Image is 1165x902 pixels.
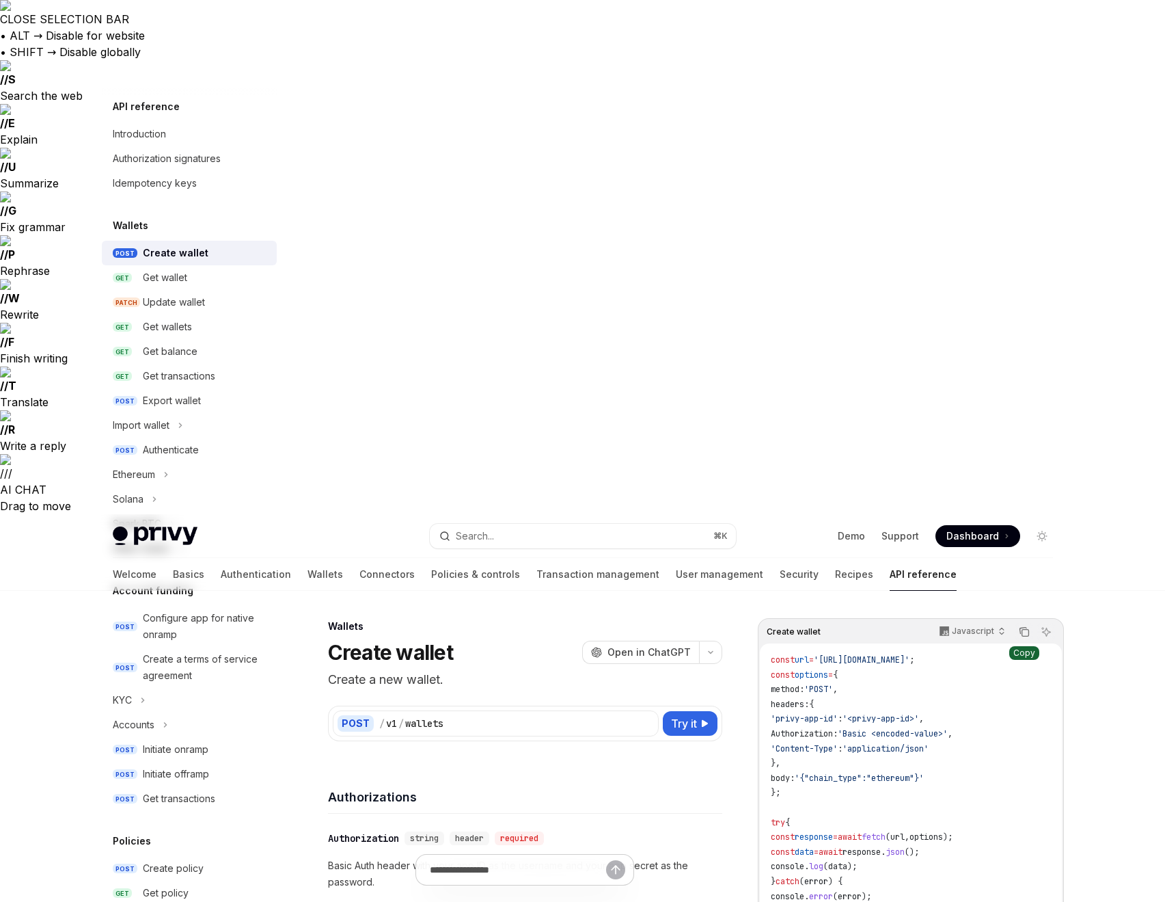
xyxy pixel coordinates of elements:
[842,847,881,858] span: response
[398,717,404,730] div: /
[771,743,838,754] span: 'Content-Type'
[946,529,999,543] span: Dashboard
[1009,646,1039,660] div: Copy
[771,669,795,680] span: const
[113,717,154,733] div: Accounts
[102,786,277,811] a: POSTGet transactions
[809,654,814,665] span: =
[713,531,728,542] span: ⌘ K
[102,647,277,688] a: POSTCreate a terms of service agreement
[143,885,189,901] div: Get policy
[838,529,865,543] a: Demo
[113,583,193,599] h5: Account funding
[663,711,717,736] button: Try it
[771,787,780,798] span: };
[771,699,809,710] span: headers:
[143,651,269,684] div: Create a terms of service agreement
[221,558,291,591] a: Authentication
[833,832,838,843] span: =
[771,817,785,828] span: try
[607,646,691,659] span: Open in ChatGPT
[948,728,952,739] span: ,
[536,558,659,591] a: Transaction management
[102,737,277,762] a: POSTInitiate onramp
[804,891,809,902] span: .
[799,876,804,887] span: (
[456,528,494,544] div: Search...
[881,847,886,858] span: .
[809,891,833,902] span: error
[804,876,828,887] span: error
[909,654,914,665] span: ;
[771,758,780,769] span: },
[909,832,943,843] span: options
[795,654,809,665] span: url
[862,891,871,902] span: );
[838,891,862,902] span: error
[842,743,929,754] span: 'application/json'
[814,847,819,858] span: =
[328,620,722,633] div: Wallets
[328,670,722,689] p: Create a new wallet.
[606,860,625,879] button: Send message
[767,626,821,637] span: Create wallet
[881,529,919,543] a: Support
[838,832,862,843] span: await
[1031,525,1053,547] button: Toggle dark mode
[795,773,924,784] span: '{"chain_type":"ethereum"}'
[886,847,905,858] span: json
[328,640,453,665] h1: Create wallet
[771,654,795,665] span: const
[113,833,151,849] h5: Policies
[143,791,215,807] div: Get transactions
[847,861,857,872] span: );
[771,891,804,902] span: console
[113,888,132,899] span: GET
[113,622,137,632] span: POST
[771,847,795,858] span: const
[113,527,197,546] img: light logo
[113,692,132,708] div: KYC
[143,610,269,643] div: Configure app for native onramp
[771,861,804,872] span: console
[143,860,204,877] div: Create policy
[905,847,919,858] span: ();
[932,620,1011,644] button: Javascript
[823,861,828,872] span: (
[113,745,137,755] span: POST
[328,832,399,845] div: Authorization
[935,525,1020,547] a: Dashboard
[771,684,804,695] span: method:
[173,558,204,591] a: Basics
[795,847,814,858] span: data
[495,832,544,845] div: required
[838,728,948,739] span: 'Basic <encoded-value>'
[1015,623,1033,641] button: Copy the contents from the code block
[379,717,385,730] div: /
[828,861,847,872] span: data
[113,558,156,591] a: Welcome
[833,669,838,680] span: {
[771,876,776,887] span: }
[804,684,833,695] span: 'POST'
[886,832,890,843] span: (
[828,876,842,887] span: ) {
[455,833,484,844] span: header
[430,855,606,885] input: Ask a question...
[771,773,795,784] span: body:
[113,769,137,780] span: POST
[890,558,957,591] a: API reference
[338,715,374,732] div: POST
[328,788,722,806] h4: Authorizations
[386,717,397,730] div: v1
[838,743,842,754] span: :
[833,684,838,695] span: ,
[890,832,905,843] span: url
[833,891,838,902] span: (
[795,832,833,843] span: response
[835,558,873,591] a: Recipes
[952,626,994,637] p: Javascript
[113,864,137,874] span: POST
[307,558,343,591] a: Wallets
[1037,623,1055,641] button: Ask AI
